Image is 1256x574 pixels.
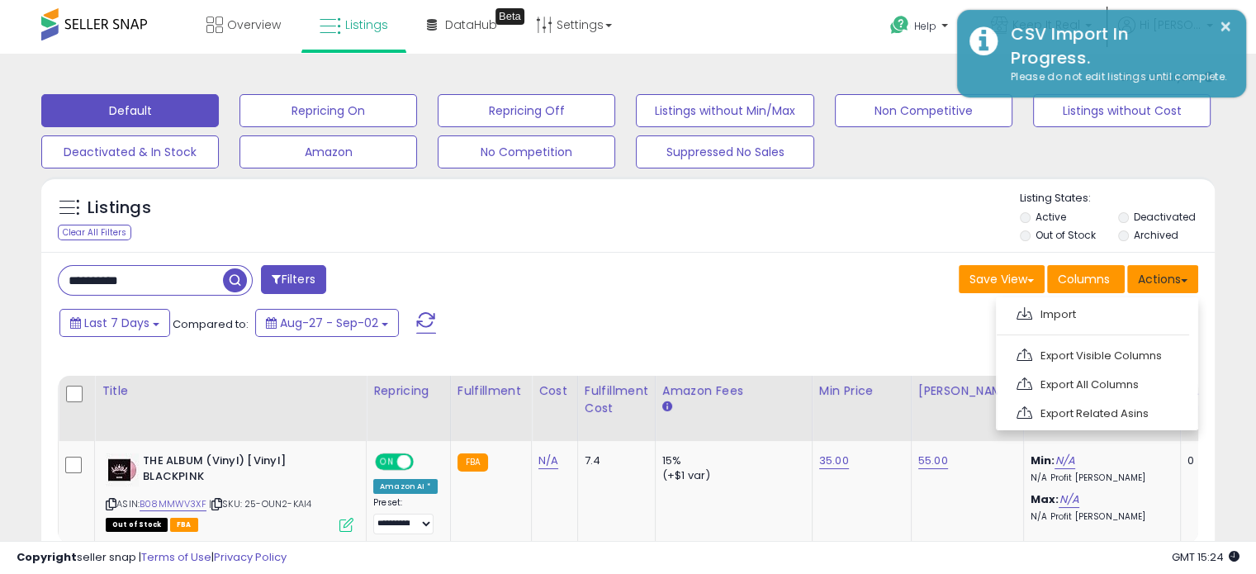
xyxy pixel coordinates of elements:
span: OFF [411,455,438,469]
a: B08MMWV3XF [140,497,206,511]
small: Amazon Fees. [662,400,672,415]
p: N/A Profit [PERSON_NAME] [1031,472,1168,484]
b: Max: [1031,491,1059,507]
span: Overview [227,17,281,33]
button: Columns [1047,265,1125,293]
button: Actions [1127,265,1198,293]
button: Non Competitive [835,94,1012,127]
div: [PERSON_NAME] [918,382,1017,400]
button: Repricing On [239,94,417,127]
button: Listings without Min/Max [636,94,813,127]
a: Help [877,2,965,54]
button: Last 7 Days [59,309,170,337]
div: 15% [662,453,799,468]
a: Import [1005,301,1186,327]
button: Deactivated & In Stock [41,135,219,168]
span: Compared to: [173,316,249,332]
a: Privacy Policy [214,549,287,565]
a: 35.00 [819,453,849,469]
button: Save View [959,265,1045,293]
i: Get Help [889,15,910,36]
a: N/A [538,453,558,469]
span: DataHub [445,17,497,33]
h5: Listings [88,197,151,220]
span: All listings that are currently out of stock and unavailable for purchase on Amazon [106,518,168,532]
p: Listing States: [1020,191,1215,206]
button: Amazon [239,135,417,168]
button: Aug-27 - Sep-02 [255,309,399,337]
small: FBA [457,453,488,472]
div: (+$1 var) [662,468,799,483]
div: Tooltip anchor [495,8,524,25]
a: 55.00 [918,453,948,469]
b: Min: [1031,453,1055,468]
div: CSV Import In Progress. [998,22,1234,69]
div: Cost [538,382,571,400]
a: N/A [1059,491,1078,508]
span: Aug-27 - Sep-02 [280,315,378,331]
span: Columns [1058,271,1110,287]
div: 7.4 [585,453,642,468]
div: Please do not edit listings until complete. [998,69,1234,85]
div: Amazon Fees [662,382,805,400]
a: Export All Columns [1005,372,1186,397]
strong: Copyright [17,549,77,565]
p: N/A Profit [PERSON_NAME] [1031,511,1168,523]
button: Listings without Cost [1033,94,1211,127]
th: The percentage added to the cost of goods (COGS) that forms the calculator for Min & Max prices. [1023,376,1180,441]
div: Title [102,382,359,400]
label: Archived [1133,228,1178,242]
div: Repricing [373,382,443,400]
div: seller snap | | [17,550,287,566]
button: Suppressed No Sales [636,135,813,168]
span: FBA [170,518,198,532]
button: Repricing Off [438,94,615,127]
div: Preset: [373,497,438,534]
button: Filters [261,265,325,294]
div: Fulfillment Cost [585,382,648,417]
b: THE ALBUM (Vinyl) [Vinyl] BLACKPINK [143,453,344,488]
button: Default [41,94,219,127]
span: ON [377,455,397,469]
span: Listings [345,17,388,33]
div: ASIN: [106,453,353,530]
div: Fulfillment [457,382,524,400]
a: Export Related Asins [1005,401,1186,426]
a: Terms of Use [141,549,211,565]
a: N/A [1055,453,1074,469]
div: Clear All Filters [58,225,131,240]
button: × [1219,17,1232,37]
span: Last 7 Days [84,315,149,331]
label: Deactivated [1133,210,1195,224]
img: 41T6Ob3z3XS._SL40_.jpg [106,453,139,486]
div: 0 [1187,453,1239,468]
span: Help [914,19,936,33]
div: Amazon AI * [373,479,438,494]
label: Active [1036,210,1066,224]
span: 2025-09-10 15:24 GMT [1172,549,1239,565]
label: Out of Stock [1036,228,1096,242]
a: Export Visible Columns [1005,343,1186,368]
button: No Competition [438,135,615,168]
div: Min Price [819,382,904,400]
span: | SKU: 25-OUN2-KAI4 [209,497,311,510]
